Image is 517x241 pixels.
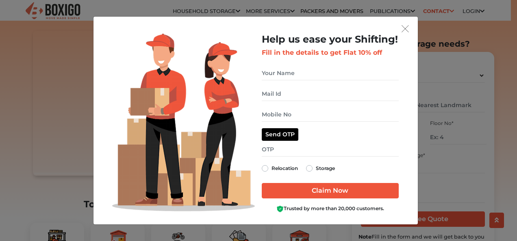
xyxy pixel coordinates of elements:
img: Lead Welcome Image [112,34,255,211]
input: Claim Now [262,183,399,198]
h2: Help us ease your Shifting! [262,34,399,45]
label: Storage [316,164,335,173]
label: Relocation [272,164,298,173]
input: Mobile No [262,108,399,122]
div: Trusted by more than 20,000 customers. [262,205,399,213]
button: Send OTP [262,128,298,141]
img: Boxigo Customer Shield [276,205,284,213]
img: exit [402,25,409,32]
input: OTP [262,142,399,157]
h3: Fill in the details to get Flat 10% off [262,49,399,56]
input: Mail Id [262,87,399,101]
input: Your Name [262,66,399,80]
